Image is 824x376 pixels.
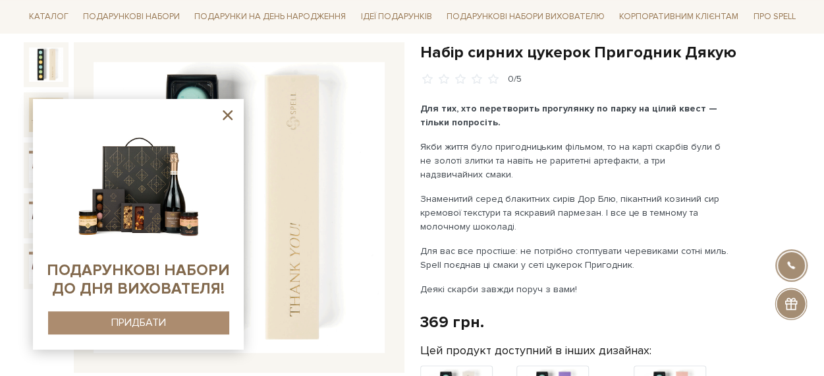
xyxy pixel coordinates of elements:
[441,5,610,28] a: Подарункові набори вихователю
[420,140,729,181] p: Якби життя було пригодницьким фільмом, то на карті скарбів були б не золоті злитки та навіть не р...
[29,249,63,283] img: Набір сирних цукерок Пригодник Дякую
[420,42,801,63] h1: Набір сирних цукерок Пригодник Дякую
[189,7,351,27] a: Подарунки на День народження
[355,7,437,27] a: Ідеї подарунків
[420,312,484,332] div: 369 грн.
[24,7,74,27] a: Каталог
[614,5,744,28] a: Корпоративним клієнтам
[78,7,185,27] a: Подарункові набори
[748,7,800,27] a: Про Spell
[420,282,729,296] p: Деякі скарби завжди поруч з вами!
[420,343,651,358] label: Цей продукт доступний в інших дизайнах:
[29,47,63,82] img: Набір сирних цукерок Пригодник Дякую
[508,73,522,86] div: 0/5
[29,199,63,233] img: Набір сирних цукерок Пригодник Дякую
[29,148,63,182] img: Набір сирних цукерок Пригодник Дякую
[94,62,385,354] img: Набір сирних цукерок Пригодник Дякую
[29,98,63,132] img: Набір сирних цукерок Пригодник Дякую
[420,103,717,128] b: Для тих, хто перетворить прогулянку по парку на цілий квест — тільки попросіть.
[420,192,729,234] p: Знаменитий серед блакитних сирів Дор Блю, пікантний козиний сир кремової текстури та яскравий пар...
[420,244,729,272] p: Для вас все простіше: не потрібно стоптувати черевиками сотні миль. Spell поєднав ці смаки у сеті...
